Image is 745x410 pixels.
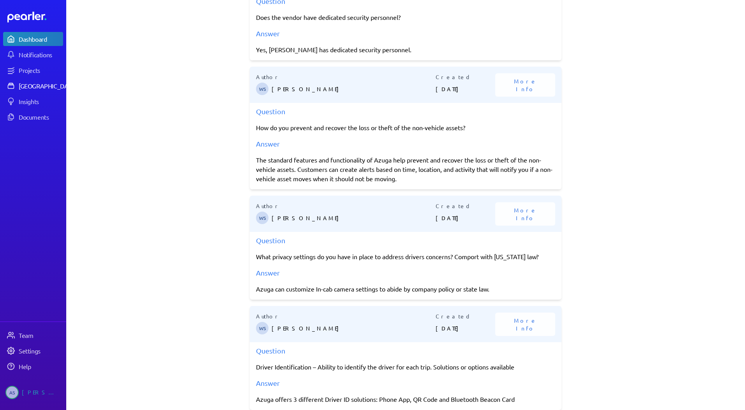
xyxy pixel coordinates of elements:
div: Azuga offers 3 different Driver ID solutions: Phone App, QR Code and Bluetooth Beacon Card [256,394,555,404]
p: [PERSON_NAME] [272,320,436,336]
span: Wesley Simpson [256,212,268,224]
span: Wesley Simpson [256,322,268,334]
div: Insights [19,97,62,105]
button: More Info [495,202,555,226]
p: What privacy settings do you have in place to address drivers concerns? Comport with [US_STATE] law? [256,252,555,261]
a: Team [3,328,63,342]
p: [DATE] [436,210,496,226]
div: Question [256,106,555,117]
div: Yes, [PERSON_NAME] has dedicated security personnel. [256,45,555,54]
div: Notifications [19,51,62,58]
p: [PERSON_NAME] [272,210,436,226]
button: More Info [495,73,555,97]
span: More Info [505,206,546,222]
div: Answer [256,28,555,39]
p: Created [436,73,496,81]
div: Question [256,235,555,246]
div: Documents [19,113,62,121]
div: Dashboard [19,35,62,43]
a: AS[PERSON_NAME] [3,383,63,402]
p: Created [436,202,496,210]
div: Answer [256,267,555,278]
p: Author [256,73,436,81]
div: Azuga can customize In-cab camera settings to abide by company policy or state law. [256,284,555,293]
p: Author [256,202,436,210]
a: Help [3,359,63,373]
a: Dashboard [3,32,63,46]
span: More Info [505,77,546,93]
a: Dashboard [7,12,63,23]
div: Team [19,331,62,339]
div: Help [19,362,62,370]
p: Driver Identification – Ability to identify the driver for each trip. Solutions or options available [256,362,555,371]
p: Author [256,312,436,320]
div: Answer [256,138,555,149]
p: [DATE] [436,320,496,336]
a: [GEOGRAPHIC_DATA] [3,79,63,93]
a: Documents [3,110,63,124]
a: Notifications [3,48,63,62]
div: Answer [256,378,555,388]
div: [GEOGRAPHIC_DATA] [19,82,77,90]
button: More Info [495,313,555,336]
a: Settings [3,344,63,358]
a: Insights [3,94,63,108]
div: The standard features and functionality of Azuga help prevent and recover the loss or theft of th... [256,155,555,183]
div: Question [256,345,555,356]
span: More Info [505,316,546,332]
p: Does the vendor have dedicated security personnel? [256,12,555,22]
span: Wesley Simpson [256,83,268,95]
div: Settings [19,347,62,355]
p: Created [436,312,496,320]
p: [PERSON_NAME] [272,81,436,97]
p: [DATE] [436,81,496,97]
span: Audrie Stefanini [5,386,19,399]
p: How do you prevent and recover the loss or theft of the non-vehicle assets? [256,123,555,132]
div: [PERSON_NAME] [22,386,61,399]
a: Projects [3,63,63,77]
div: Projects [19,66,62,74]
